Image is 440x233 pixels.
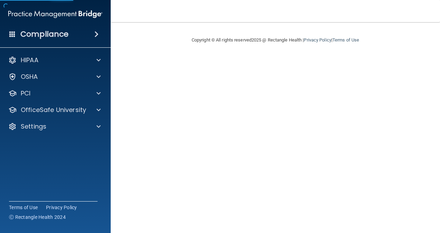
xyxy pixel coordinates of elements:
[8,73,101,81] a: OSHA
[8,7,102,21] img: PMB logo
[46,204,77,211] a: Privacy Policy
[9,204,38,211] a: Terms of Use
[9,214,66,221] span: Ⓒ Rectangle Health 2024
[332,37,359,43] a: Terms of Use
[304,37,331,43] a: Privacy Policy
[8,106,101,114] a: OfficeSafe University
[21,89,30,97] p: PCI
[8,122,101,131] a: Settings
[21,73,38,81] p: OSHA
[149,29,402,51] div: Copyright © All rights reserved 2025 @ Rectangle Health | |
[21,106,86,114] p: OfficeSafe University
[20,29,68,39] h4: Compliance
[21,56,38,64] p: HIPAA
[8,89,101,97] a: PCI
[21,122,46,131] p: Settings
[8,56,101,64] a: HIPAA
